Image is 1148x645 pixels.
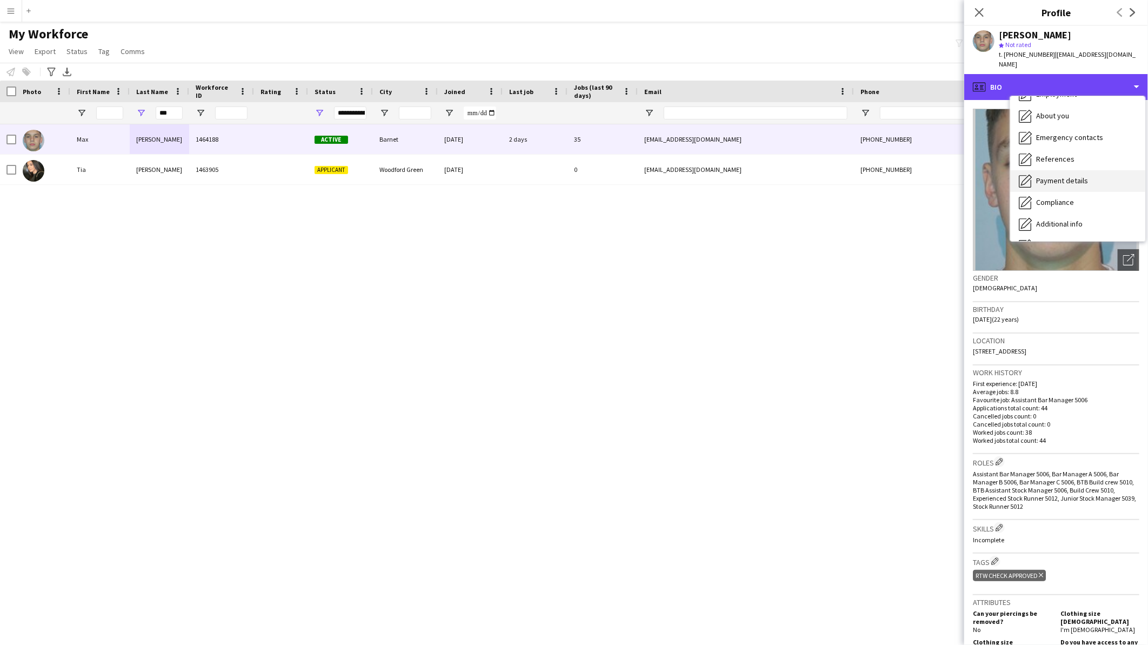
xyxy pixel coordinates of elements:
[1005,41,1031,49] span: Not rated
[664,107,847,119] input: Email Filter Input
[973,109,1139,271] img: Crew avatar or photo
[973,368,1139,377] h3: Work history
[62,44,92,58] a: Status
[574,83,618,99] span: Jobs (last 90 days)
[973,609,1052,626] h5: Can your piercings be removed?
[973,428,1139,436] p: Worked jobs count: 38
[315,108,324,118] button: Open Filter Menu
[1010,149,1145,170] div: References
[854,124,992,154] div: [PHONE_NUMBER]
[94,44,114,58] a: Tag
[964,74,1148,100] div: Bio
[136,88,168,96] span: Last Name
[973,336,1139,345] h3: Location
[1010,235,1145,257] div: Legal stuff
[70,124,130,154] div: Max
[77,108,86,118] button: Open Filter Menu
[464,107,496,119] input: Joined Filter Input
[973,304,1139,314] h3: Birthday
[1036,219,1083,229] span: Additional info
[315,166,348,174] span: Applicant
[1010,105,1145,127] div: About you
[973,436,1139,444] p: Worked jobs total count: 44
[1118,249,1139,271] div: Open photos pop-in
[1036,132,1103,142] span: Emergency contacts
[854,155,992,184] div: [PHONE_NUMBER]
[999,30,1071,40] div: [PERSON_NAME]
[568,124,638,154] div: 35
[438,155,503,184] div: [DATE]
[121,46,145,56] span: Comms
[1060,609,1139,626] h5: Clothing size [DEMOGRAPHIC_DATA]
[66,46,88,56] span: Status
[1036,197,1074,207] span: Compliance
[116,44,149,58] a: Comms
[23,160,44,182] img: Tia Cohen-Burns
[130,124,189,154] div: [PERSON_NAME]
[23,88,41,96] span: Photo
[70,155,130,184] div: Tia
[860,88,879,96] span: Phone
[379,108,389,118] button: Open Filter Menu
[973,570,1046,581] div: RTW check approved
[373,155,438,184] div: Woodford Green
[1036,111,1069,121] span: About you
[509,88,533,96] span: Last job
[98,46,110,56] span: Tag
[973,456,1139,468] h3: Roles
[261,88,281,96] span: Rating
[196,108,205,118] button: Open Filter Menu
[30,44,60,58] a: Export
[999,50,1136,68] span: | [EMAIL_ADDRESS][DOMAIN_NAME]
[136,108,146,118] button: Open Filter Menu
[973,404,1139,412] p: Applications total count: 44
[973,412,1139,420] p: Cancelled jobs count: 0
[1036,176,1088,185] span: Payment details
[973,597,1139,607] h3: Attributes
[1010,214,1145,235] div: Additional info
[644,88,662,96] span: Email
[644,108,654,118] button: Open Filter Menu
[61,65,74,78] app-action-btn: Export XLSX
[973,556,1139,567] h3: Tags
[964,5,1148,19] h3: Profile
[96,107,123,119] input: First Name Filter Input
[638,155,854,184] div: [EMAIL_ADDRESS][DOMAIN_NAME]
[379,88,392,96] span: City
[973,273,1139,283] h3: Gender
[1010,170,1145,192] div: Payment details
[973,284,1037,292] span: [DEMOGRAPHIC_DATA]
[189,155,254,184] div: 1463905
[638,124,854,154] div: [EMAIL_ADDRESS][DOMAIN_NAME]
[973,347,1026,355] span: [STREET_ADDRESS]
[503,124,568,154] div: 2 days
[189,124,254,154] div: 1464188
[880,107,986,119] input: Phone Filter Input
[444,88,465,96] span: Joined
[973,420,1139,428] p: Cancelled jobs total count: 0
[23,130,44,151] img: Max Cohen
[130,155,189,184] div: [PERSON_NAME]
[860,108,870,118] button: Open Filter Menu
[215,107,248,119] input: Workforce ID Filter Input
[373,124,438,154] div: Barnet
[973,626,980,634] span: No
[1010,127,1145,149] div: Emergency contacts
[973,315,1019,323] span: [DATE] (22 years)
[315,136,348,144] span: Active
[77,88,110,96] span: First Name
[973,380,1139,388] p: First experience: [DATE]
[568,155,638,184] div: 0
[999,50,1055,58] span: t. [PHONE_NUMBER]
[1036,154,1074,164] span: References
[35,46,56,56] span: Export
[399,107,431,119] input: City Filter Input
[9,46,24,56] span: View
[973,522,1139,534] h3: Skills
[1036,241,1070,250] span: Legal stuff
[438,124,503,154] div: [DATE]
[156,107,183,119] input: Last Name Filter Input
[315,88,336,96] span: Status
[4,44,28,58] a: View
[1060,626,1135,634] span: I'm [DEMOGRAPHIC_DATA]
